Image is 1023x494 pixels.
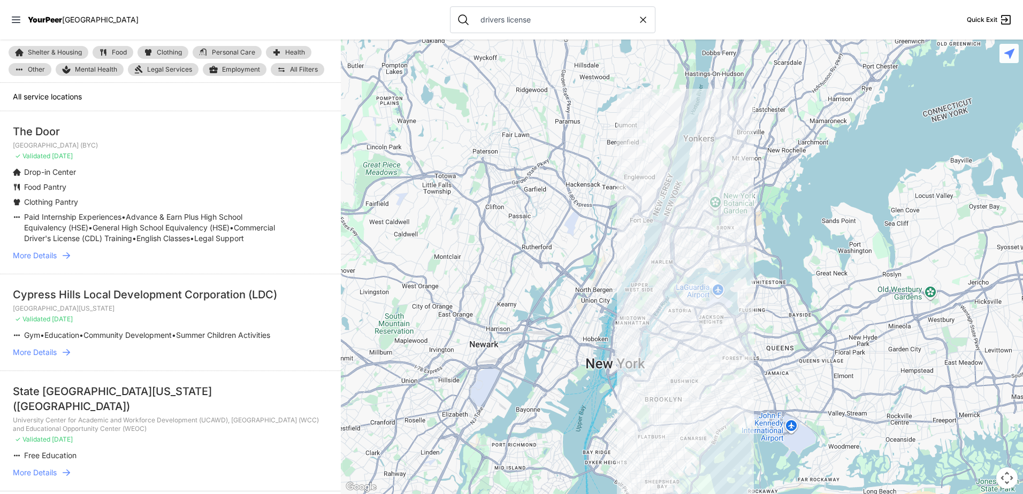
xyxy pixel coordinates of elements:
a: Open this area in Google Maps (opens a new window) [343,480,379,494]
a: More Details [13,250,328,261]
a: Clothing [138,46,188,59]
span: Shelter & Housing [28,49,82,56]
span: More Details [13,250,57,261]
span: Food Pantry [24,182,66,191]
span: • [40,330,44,339]
span: All Filters [290,66,318,73]
span: • [132,234,136,243]
a: Mental Health [56,63,124,76]
span: • [79,330,83,339]
div: State [GEOGRAPHIC_DATA][US_STATE] ([GEOGRAPHIC_DATA]) [13,384,328,414]
input: Search [474,14,638,25]
a: YourPeer[GEOGRAPHIC_DATA] [28,17,139,23]
span: [DATE] [52,315,73,323]
a: Quick Exit [967,13,1012,26]
span: Education [44,330,79,339]
a: Shelter & Housing [9,46,88,59]
span: Employment [222,65,260,74]
span: Quick Exit [967,16,997,24]
span: More Details [13,467,57,478]
span: More Details [13,347,57,358]
a: Personal Care [193,46,262,59]
a: More Details [13,347,328,358]
a: All Filters [271,63,324,76]
span: • [88,223,93,232]
img: Google [343,480,379,494]
a: Food [93,46,133,59]
span: • [230,223,234,232]
p: [GEOGRAPHIC_DATA] (BYC) [13,141,328,150]
span: Drop-in Center [24,167,76,176]
span: Free Education [24,451,77,460]
span: • [121,212,126,221]
button: Map camera controls [996,467,1018,489]
span: • [172,330,176,339]
span: ✓ Validated [15,315,50,323]
a: Other [9,63,51,76]
span: Gym [24,330,40,339]
span: Legal Support [194,234,244,243]
span: Advance & Earn Plus High School Equivalency (HSE) [24,212,242,232]
span: Mental Health [75,65,117,74]
span: Paid Internship Experiences [24,212,121,221]
span: YourPeer [28,15,62,24]
span: ✓ Validated [15,435,50,443]
span: Clothing [157,49,182,56]
span: Other [28,66,45,73]
span: • [190,234,194,243]
span: [DATE] [52,435,73,443]
span: ✓ Validated [15,152,50,160]
p: [GEOGRAPHIC_DATA][US_STATE] [13,304,328,313]
p: University Center for Academic and Workforce Development (UCAWD), [GEOGRAPHIC_DATA] (WCC) and Edu... [13,416,328,433]
span: Clothing Pantry [24,197,78,206]
a: Legal Services [128,63,199,76]
span: English Classes [136,234,190,243]
span: General High School Equivalency (HSE) [93,223,230,232]
div: Cypress Hills Local Development Corporation (LDC) [13,287,328,302]
a: Health [266,46,311,59]
span: Food [112,49,127,56]
span: All service locations [13,92,82,101]
a: More Details [13,467,328,478]
span: Community Development [83,330,172,339]
span: Personal Care [212,49,255,56]
a: Employment [203,63,266,76]
span: Legal Services [147,65,192,74]
span: [DATE] [52,152,73,160]
span: Health [285,49,305,56]
span: [GEOGRAPHIC_DATA] [62,15,139,24]
div: The Door [13,124,328,139]
span: Summer Children Activities [176,330,270,339]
